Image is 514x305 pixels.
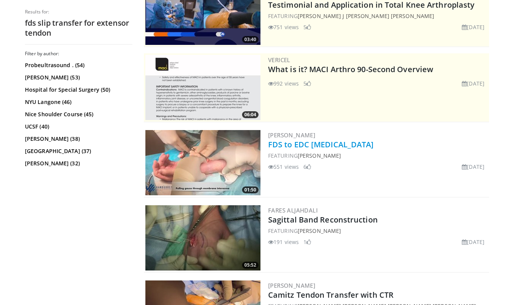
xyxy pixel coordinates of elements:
[242,111,259,118] span: 06:04
[242,262,259,269] span: 05:52
[25,18,132,38] h2: fds slip transfer for extensor tendon
[145,55,260,120] a: 06:04
[303,163,311,171] li: 6
[462,163,484,171] li: [DATE]
[25,86,130,94] a: Hospital for Special Surgery (50)
[268,56,290,64] a: Vericel
[25,9,132,15] p: Results for:
[268,152,488,160] div: FEATURING
[303,79,311,87] li: 5
[298,12,434,20] a: [PERSON_NAME] J [PERSON_NAME] [PERSON_NAME]
[268,64,433,74] a: What is it? MACI Arthro 90-Second Overview
[268,131,315,139] a: [PERSON_NAME]
[145,205,260,270] img: 376c4a6b-7445-4e12-a295-4647432ac194.300x170_q85_crop-smart_upscale.jpg
[298,152,341,159] a: [PERSON_NAME]
[462,79,484,87] li: [DATE]
[25,74,130,81] a: [PERSON_NAME] (53)
[268,163,299,171] li: 551 views
[462,23,484,31] li: [DATE]
[25,147,130,155] a: [GEOGRAPHIC_DATA] (37)
[145,205,260,270] a: 05:52
[25,51,132,57] h3: Filter by author:
[145,55,260,120] img: aa6cc8ed-3dbf-4b6a-8d82-4a06f68b6688.300x170_q85_crop-smart_upscale.jpg
[268,23,299,31] li: 751 views
[268,139,374,150] a: FDS to EDC [MEDICAL_DATA]
[303,23,311,31] li: 5
[145,130,260,195] img: 8c77236a-ab05-4c79-82e5-398996b3cec4.300x170_q85_crop-smart_upscale.jpg
[268,290,394,300] a: Camitz Tendon Transfer with CTR
[268,12,488,20] div: FEATURING
[303,238,311,246] li: 1
[268,214,378,225] a: Sagittal Band Reconstruction
[25,123,130,130] a: UCSF (40)
[25,61,130,69] a: Probeultrasound . (54)
[268,238,299,246] li: 191 views
[145,130,260,195] a: 01:50
[25,110,130,118] a: Nice Shoulder Course (45)
[25,98,130,106] a: NYU Langone (46)
[25,135,130,143] a: [PERSON_NAME] (38)
[268,282,315,289] a: [PERSON_NAME]
[298,227,341,234] a: [PERSON_NAME]
[268,206,318,214] a: Fares AlJahdali
[462,238,484,246] li: [DATE]
[268,79,299,87] li: 992 views
[268,227,488,235] div: FEATURING
[242,36,259,43] span: 03:40
[25,160,130,167] a: [PERSON_NAME] (32)
[242,186,259,193] span: 01:50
